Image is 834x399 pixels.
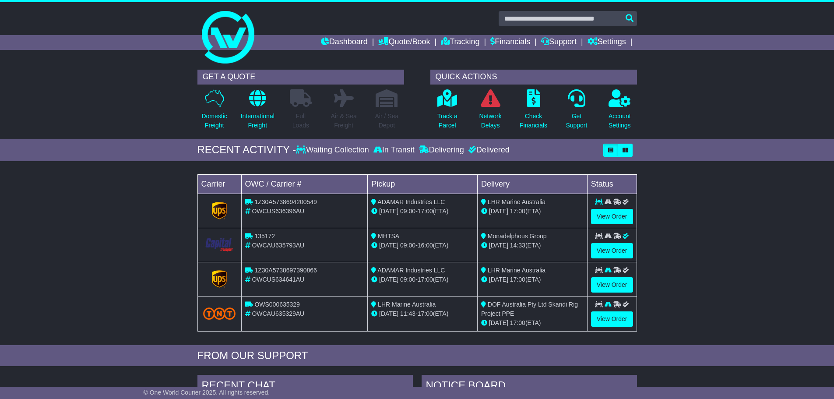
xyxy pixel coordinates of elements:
[430,70,637,85] div: QUICK ACTIONS
[197,350,637,362] div: FROM OUR SUPPORT
[321,35,368,50] a: Dashboard
[488,233,547,240] span: Monadelphous Group
[197,144,296,156] div: RECENT ACTIVITY -
[378,233,399,240] span: MHTSA
[331,112,357,130] p: Air & Sea Freight
[422,375,637,399] div: NOTICE BOARD
[400,208,415,215] span: 09:00
[212,270,227,288] img: GetCarrierServiceLogo
[466,145,510,155] div: Delivered
[489,208,508,215] span: [DATE]
[379,242,398,249] span: [DATE]
[197,375,413,399] div: RECENT CHAT
[591,209,633,224] a: View Order
[252,276,304,283] span: OWCUS634641AU
[488,198,545,205] span: LHR Marine Australia
[290,112,312,130] p: Full Loads
[510,242,525,249] span: 14:33
[203,237,236,253] img: CapitalTransport.png
[477,174,587,194] td: Delivery
[201,89,227,135] a: DomesticFreight
[418,276,433,283] span: 17:00
[371,241,474,250] div: - (ETA)
[400,310,415,317] span: 11:43
[241,112,274,130] p: International Freight
[254,198,317,205] span: 1Z30A5738694200549
[479,89,502,135] a: NetworkDelays
[377,198,445,205] span: ADAMAR Industries LLC
[520,112,547,130] p: Check Financials
[437,89,458,135] a: Track aParcel
[400,276,415,283] span: 09:00
[479,112,501,130] p: Network Delays
[437,112,457,130] p: Track a Parcel
[144,389,270,396] span: © One World Courier 2025. All rights reserved.
[418,310,433,317] span: 17:00
[591,311,633,327] a: View Order
[565,89,588,135] a: GetSupport
[510,319,525,326] span: 17:00
[481,301,578,317] span: DOF Australia Pty Ltd Skandi Rig Project PPE
[371,275,474,284] div: - (ETA)
[368,174,478,194] td: Pickup
[379,208,398,215] span: [DATE]
[591,243,633,258] a: View Order
[203,307,236,319] img: TNT_Domestic.png
[488,267,545,274] span: LHR Marine Australia
[489,242,508,249] span: [DATE]
[417,145,466,155] div: Delivering
[609,112,631,130] p: Account Settings
[241,174,368,194] td: OWC / Carrier #
[608,89,631,135] a: AccountSettings
[377,267,445,274] span: ADAMAR Industries LLC
[489,276,508,283] span: [DATE]
[371,207,474,216] div: - (ETA)
[481,318,584,328] div: (ETA)
[252,310,304,317] span: OWCAU635329AU
[541,35,577,50] a: Support
[379,310,398,317] span: [DATE]
[481,275,584,284] div: (ETA)
[587,174,637,194] td: Status
[481,241,584,250] div: (ETA)
[371,309,474,318] div: - (ETA)
[378,35,430,50] a: Quote/Book
[296,145,371,155] div: Waiting Collection
[566,112,587,130] p: Get Support
[371,145,417,155] div: In Transit
[519,89,548,135] a: CheckFinancials
[378,301,436,308] span: LHR Marine Australia
[441,35,479,50] a: Tracking
[252,242,304,249] span: OWCAU635793AU
[510,208,525,215] span: 17:00
[240,89,275,135] a: InternationalFreight
[379,276,398,283] span: [DATE]
[591,277,633,293] a: View Order
[489,319,508,326] span: [DATE]
[400,242,415,249] span: 09:00
[588,35,626,50] a: Settings
[481,207,584,216] div: (ETA)
[254,267,317,274] span: 1Z30A5738697390866
[510,276,525,283] span: 17:00
[212,202,227,219] img: GetCarrierServiceLogo
[418,208,433,215] span: 17:00
[254,301,300,308] span: OWS000635329
[254,233,275,240] span: 135172
[375,112,399,130] p: Air / Sea Depot
[201,112,227,130] p: Domestic Freight
[197,70,404,85] div: GET A QUOTE
[490,35,530,50] a: Financials
[197,174,241,194] td: Carrier
[252,208,304,215] span: OWCUS636396AU
[418,242,433,249] span: 16:00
